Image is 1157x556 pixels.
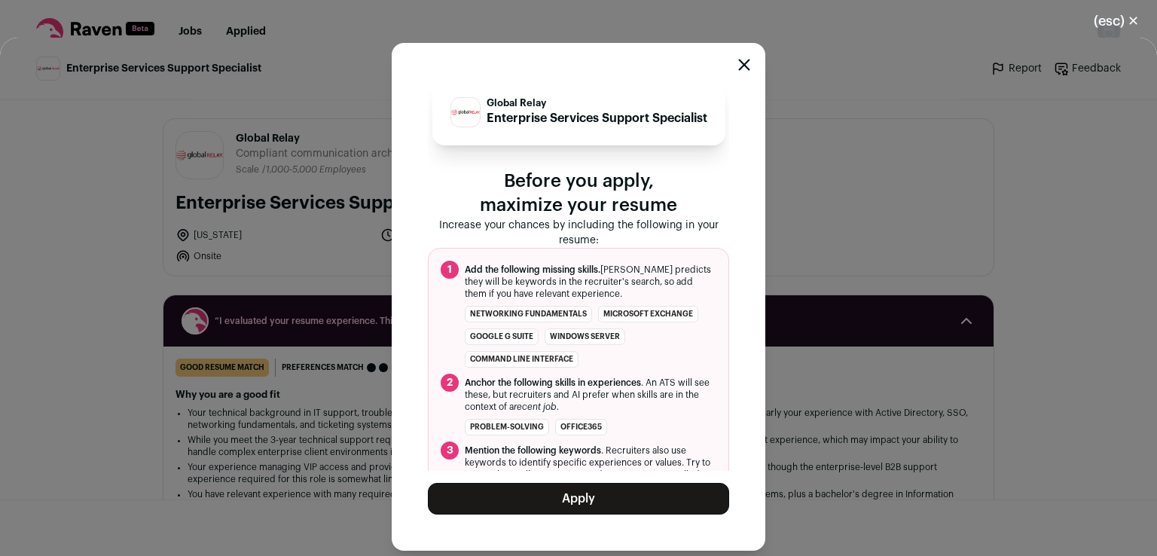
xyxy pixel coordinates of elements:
span: . An ATS will see these, but recruiters and AI prefer when skills are in the context of a [465,377,716,413]
p: Increase your chances by including the following in your resume: [428,218,729,248]
li: Microsoft Exchange [598,306,698,322]
p: Before you apply, maximize your resume [428,170,729,218]
img: f23a48bb9faae92ed14fcebbf0d205457b7f5ccfb1da907a35210a97e53022ed.png [451,109,480,115]
button: Close modal [738,59,750,71]
li: Windows Server [545,328,625,345]
p: Enterprise Services Support Specialist [487,109,707,127]
span: . Recruiters also use keywords to identify specific experiences or values. Try to mirror the spel... [465,444,716,493]
i: recent job. [514,402,559,411]
button: Close modal [1076,5,1157,38]
li: Office365 [555,419,607,435]
span: 2 [441,374,459,392]
span: 3 [441,441,459,460]
li: command line interface [465,351,578,368]
span: 1 [441,261,459,279]
span: Anchor the following skills in experiences [465,378,641,387]
span: Add the following missing skills. [465,265,600,274]
li: Google G Suite [465,328,539,345]
p: Global Relay [487,97,707,109]
span: [PERSON_NAME] predicts they will be keywords in the recruiter's search, so add them if you have r... [465,264,716,300]
li: Networking fundamentals [465,306,592,322]
span: Mention the following keywords [465,446,601,455]
button: Apply [428,483,729,515]
li: problem-solving [465,419,549,435]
